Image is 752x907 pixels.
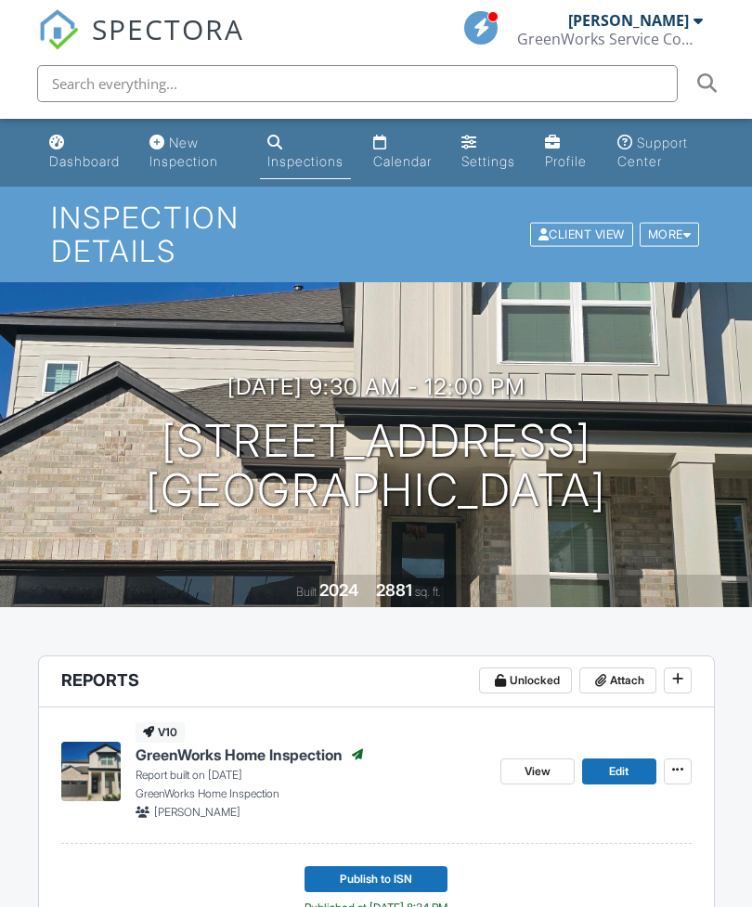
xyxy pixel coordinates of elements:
h1: [STREET_ADDRESS] [GEOGRAPHIC_DATA] [146,417,606,515]
div: 2881 [376,580,412,600]
div: Profile [545,153,587,169]
div: Calendar [373,153,432,169]
h1: Inspection Details [51,201,701,266]
div: Support Center [617,135,688,169]
div: New Inspection [149,135,218,169]
div: 2024 [319,580,358,600]
a: Profile [538,126,595,179]
a: Client View [528,227,638,240]
div: Inspections [267,153,344,169]
a: Settings [454,126,523,179]
a: New Inspection [142,126,245,179]
img: The Best Home Inspection Software - Spectora [38,9,79,50]
a: Dashboard [42,126,127,179]
span: SPECTORA [92,9,244,48]
div: Dashboard [49,153,120,169]
div: [PERSON_NAME] [568,11,689,30]
span: Built [296,585,317,599]
div: GreenWorks Service Company [517,30,703,48]
a: SPECTORA [38,25,244,64]
div: Client View [530,222,633,247]
a: Calendar [366,126,439,179]
a: Inspections [260,126,351,179]
a: Support Center [610,126,711,179]
h3: [DATE] 9:30 am - 12:00 pm [227,374,525,399]
input: Search everything... [37,65,678,102]
div: More [640,222,700,247]
span: sq. ft. [415,585,441,599]
div: Settings [461,153,515,169]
